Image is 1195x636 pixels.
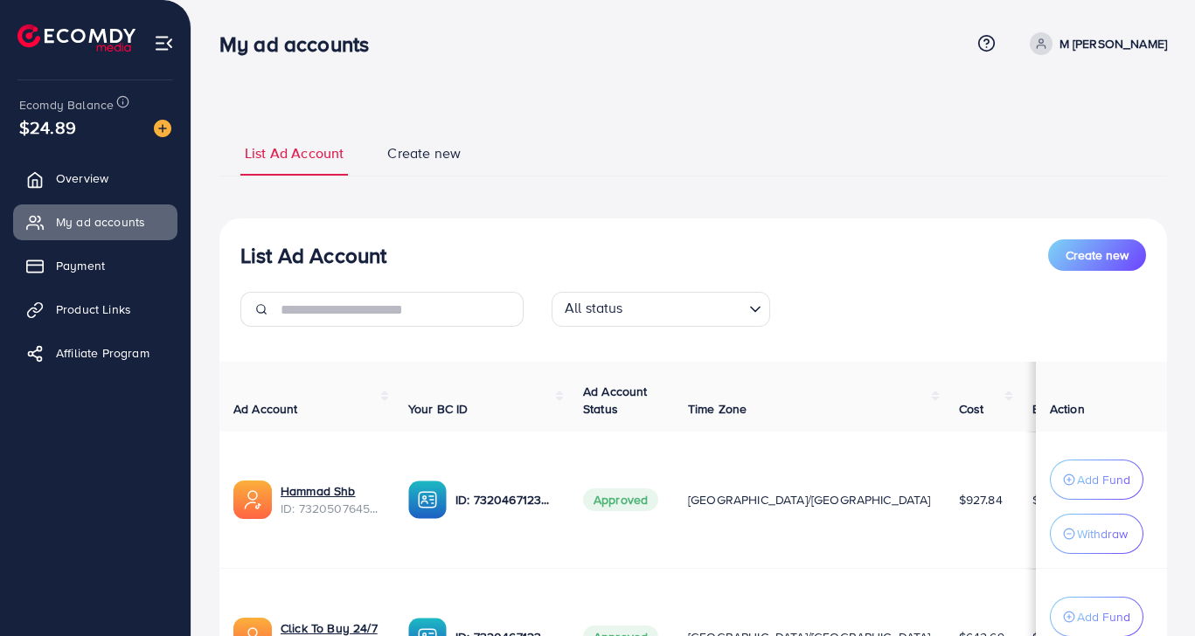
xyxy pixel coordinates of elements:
[1060,33,1167,54] p: M [PERSON_NAME]
[233,480,272,519] img: ic-ads-acc.e4c84228.svg
[688,400,747,418] span: Time Zone
[13,292,177,327] a: Product Links
[281,500,380,517] span: ID: 7320507645020880897
[552,292,770,327] div: Search for option
[56,169,108,187] span: Overview
[233,400,298,418] span: Ad Account
[408,400,469,418] span: Your BC ID
[56,344,149,362] span: Affiliate Program
[13,335,177,370] a: Affiliate Program
[1066,246,1129,264] span: Create new
[19,96,114,114] span: Ecomdy Balance
[583,383,648,418] span: Ad Account Status
[1050,400,1085,418] span: Action
[240,243,386,268] h3: List Ad Account
[245,143,344,163] span: List Ad Account
[455,489,555,510] p: ID: 7320467123262734338
[629,295,742,322] input: Search for option
[154,120,171,137] img: image
[56,213,145,231] span: My ad accounts
[56,301,131,318] span: Product Links
[1050,460,1143,500] button: Add Fund
[13,248,177,283] a: Payment
[1023,32,1167,55] a: M [PERSON_NAME]
[13,161,177,196] a: Overview
[1077,523,1128,544] p: Withdraw
[13,204,177,239] a: My ad accounts
[1121,557,1182,623] iframe: Chat
[561,294,627,322] span: All status
[1048,239,1146,271] button: Create new
[281,482,380,518] div: <span class='underline'>Hammad Shb</span></br>7320507645020880897
[583,488,658,511] span: Approved
[154,33,174,53] img: menu
[959,400,984,418] span: Cost
[1077,606,1130,627] p: Add Fund
[56,257,105,274] span: Payment
[1050,514,1143,554] button: Withdraw
[387,143,461,163] span: Create new
[19,114,76,140] span: $24.89
[688,491,931,508] span: [GEOGRAPHIC_DATA]/[GEOGRAPHIC_DATA]
[17,24,135,52] img: logo
[959,491,1003,508] span: $927.84
[408,480,447,519] img: ic-ba-acc.ded83a64.svg
[281,482,380,500] a: Hammad Shb
[219,31,383,57] h3: My ad accounts
[1077,469,1130,490] p: Add Fund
